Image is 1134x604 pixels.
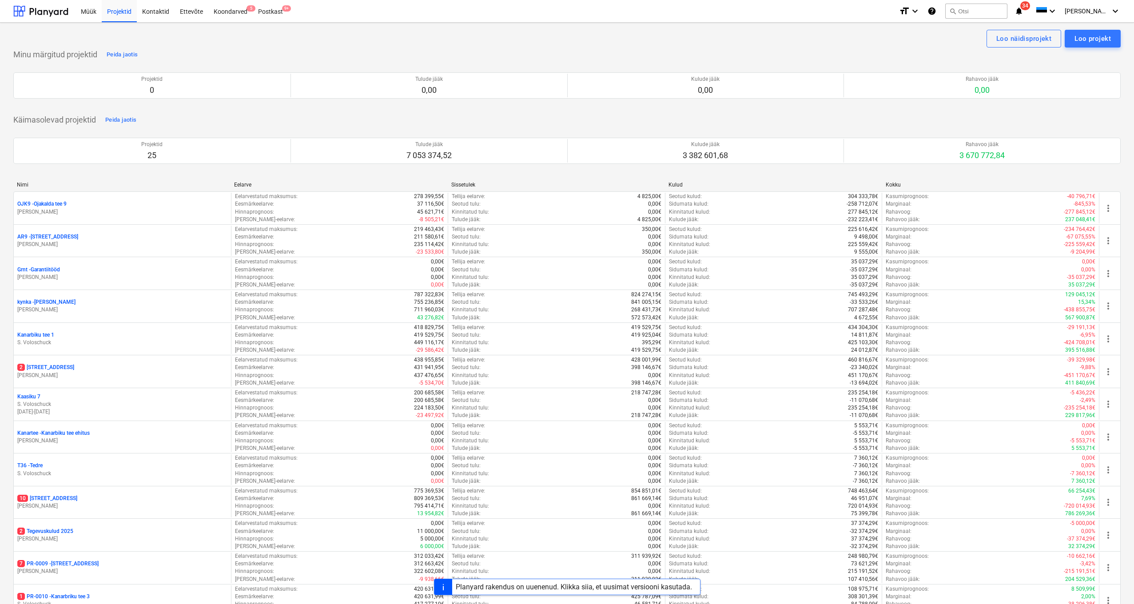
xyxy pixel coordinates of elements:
[235,331,274,339] p: Eesmärkeelarve :
[886,208,911,216] p: Rahavoog :
[235,193,298,200] p: Eelarvestatud maksumus :
[235,389,298,397] p: Eelarvestatud maksumus :
[1064,226,1095,233] p: -234 764,42€
[669,208,710,216] p: Kinnitatud kulud :
[669,241,710,248] p: Kinnitatud kulud :
[1064,339,1095,346] p: -424 708,01€
[1067,324,1095,331] p: -29 191,13€
[17,429,90,437] p: Kanartee - Kanarbiku tee ehitus
[886,226,929,233] p: Kasumiprognoos :
[669,216,699,223] p: Kulude jääk :
[1064,241,1095,248] p: -225 559,42€
[886,233,911,241] p: Marginaal :
[414,233,444,241] p: 211 580,61€
[1065,314,1095,322] p: 567 900,87€
[235,339,274,346] p: Hinnaprognoos :
[848,324,878,331] p: 434 304,30€
[17,528,25,535] span: 2
[669,356,702,364] p: Seotud kulud :
[235,274,274,281] p: Hinnaprognoos :
[235,346,295,354] p: [PERSON_NAME]-eelarve :
[850,298,878,306] p: -33 533,26€
[851,346,878,354] p: 24 012,87€
[17,393,227,416] div: Kaasiku 7S. Voloschuck[DATE]-[DATE]
[452,274,489,281] p: Kinnitatud tulu :
[1065,30,1121,48] button: Loo projekt
[1103,432,1114,442] span: more_vert
[847,200,878,208] p: -258 712,07€
[648,372,661,379] p: 0,00€
[17,528,73,535] p: Tegevuskulud 2025
[1065,379,1095,387] p: 411 840,69€
[247,5,255,12] span: 5
[1070,248,1095,256] p: -9 204,99€
[668,182,879,188] div: Kulud
[886,331,911,339] p: Marginaal :
[452,193,485,200] p: Tellija eelarve :
[850,281,878,289] p: -35 037,29€
[406,150,452,161] p: 7 053 374,52
[17,470,227,477] p: S. Voloschuck
[415,75,443,83] p: Tulude jääk
[886,291,929,298] p: Kasumiprognoos :
[669,266,708,274] p: Sidumata kulud :
[669,324,702,331] p: Seotud kulud :
[637,193,661,200] p: 4 825,00€
[1065,216,1095,223] p: 237 048,41€
[414,364,444,371] p: 431 941,95€
[17,462,43,469] p: T36 - Tedre
[17,401,227,408] p: S. Voloschuck
[683,141,728,148] p: Kulude jääk
[141,141,163,148] p: Projektid
[17,593,90,600] p: PR-0010 - Kanarbriku tee 3
[669,193,702,200] p: Seotud kulud :
[669,291,702,298] p: Seotud kulud :
[648,208,661,216] p: 0,00€
[235,216,295,223] p: [PERSON_NAME]-eelarve :
[996,33,1051,44] div: Loo näidisprojekt
[17,535,227,543] p: [PERSON_NAME]
[966,75,999,83] p: Rahavoo jääk
[235,356,298,364] p: Eelarvestatud maksumus :
[1074,33,1111,44] div: Loo projekt
[1103,334,1114,344] span: more_vert
[648,258,661,266] p: 0,00€
[452,248,481,256] p: Tulude jääk :
[669,306,710,314] p: Kinnitatud kulud :
[886,306,911,314] p: Rahavoog :
[851,331,878,339] p: 14 811,87€
[452,200,481,208] p: Seotud tulu :
[235,226,298,233] p: Eelarvestatud maksumus :
[669,364,708,371] p: Sidumata kulud :
[886,379,920,387] p: Rahavoo jääk :
[1074,200,1095,208] p: -845,53%
[886,324,929,331] p: Kasumiprognoos :
[886,200,911,208] p: Marginaal :
[945,4,1007,19] button: Otsi
[17,495,28,502] span: 10
[431,258,444,266] p: 0,00€
[899,6,910,16] i: format_size
[17,306,227,314] p: [PERSON_NAME]
[235,208,274,216] p: Hinnaprognoos :
[1047,6,1058,16] i: keyboard_arrow_down
[669,372,710,379] p: Kinnitatud kulud :
[452,233,481,241] p: Seotud tulu :
[17,298,227,314] div: kynka -[PERSON_NAME][PERSON_NAME]
[141,150,163,161] p: 25
[691,85,720,95] p: 0,00
[1065,346,1095,354] p: 395 516,88€
[1103,301,1114,311] span: more_vert
[17,462,227,477] div: T36 -TedreS. Voloschuck
[886,241,911,248] p: Rahavoog :
[886,266,911,274] p: Marginaal :
[669,314,699,322] p: Kulude jääk :
[235,258,298,266] p: Eelarvestatud maksumus :
[1065,8,1109,15] span: [PERSON_NAME]
[959,150,1005,161] p: 3 670 772,84
[847,216,878,223] p: -232 223,41€
[452,291,485,298] p: Tellija eelarve :
[235,324,298,331] p: Eelarvestatud maksumus :
[1103,268,1114,279] span: more_vert
[452,331,481,339] p: Seotud tulu :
